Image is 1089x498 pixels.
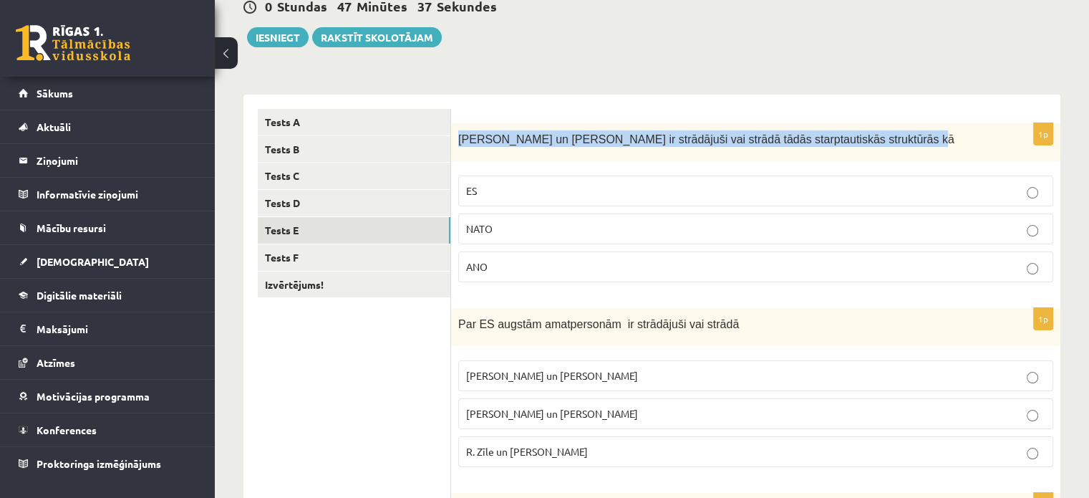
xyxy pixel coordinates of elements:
button: Iesniegt [247,27,309,47]
span: [PERSON_NAME] un [PERSON_NAME] [466,369,638,382]
input: ANO [1027,263,1038,274]
span: ANO [466,260,488,273]
a: Rakstīt skolotājam [312,27,442,47]
a: Proktoringa izmēģinājums [19,447,197,480]
span: Motivācijas programma [37,390,150,403]
input: ES [1027,187,1038,198]
a: Tests C [258,163,450,189]
a: Tests D [258,190,450,216]
a: Tests A [258,109,450,135]
a: [DEMOGRAPHIC_DATA] [19,245,197,278]
span: Proktoringa izmēģinājums [37,457,161,470]
legend: Ziņojumi [37,144,197,177]
span: [PERSON_NAME] un [PERSON_NAME] [466,407,638,420]
a: Informatīvie ziņojumi [19,178,197,211]
span: Par ES augstām amatpersonām ir strādājuši vai strādā [458,318,739,330]
span: Mācību resursi [37,221,106,234]
legend: Maksājumi [37,312,197,345]
input: NATO [1027,225,1038,236]
a: Tests B [258,136,450,163]
a: Atzīmes [19,346,197,379]
span: ES [466,184,477,197]
input: [PERSON_NAME] un [PERSON_NAME] [1027,410,1038,421]
a: Konferences [19,413,197,446]
span: [PERSON_NAME] un [PERSON_NAME] ir strādājuši vai strādā tādās starptautiskās struktūrās kā [458,133,954,145]
p: 1p [1033,123,1053,145]
a: Motivācijas programma [19,380,197,413]
span: [DEMOGRAPHIC_DATA] [37,255,149,268]
a: Sākums [19,77,197,110]
a: Ziņojumi [19,144,197,177]
p: 1p [1033,307,1053,330]
input: [PERSON_NAME] un [PERSON_NAME] [1027,372,1038,383]
a: Tests F [258,244,450,271]
a: Mācību resursi [19,211,197,244]
a: Aktuāli [19,110,197,143]
legend: Informatīvie ziņojumi [37,178,197,211]
span: Digitālie materiāli [37,289,122,302]
span: Konferences [37,423,97,436]
span: NATO [466,222,493,235]
span: Atzīmes [37,356,75,369]
a: Izvērtējums! [258,272,450,298]
a: Digitālie materiāli [19,279,197,312]
span: Aktuāli [37,120,71,133]
a: Rīgas 1. Tālmācības vidusskola [16,25,130,61]
span: Sākums [37,87,73,100]
a: Maksājumi [19,312,197,345]
input: R. Zīle un [PERSON_NAME] [1027,448,1038,459]
a: Tests E [258,217,450,244]
span: R. Zīle un [PERSON_NAME] [466,445,588,458]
